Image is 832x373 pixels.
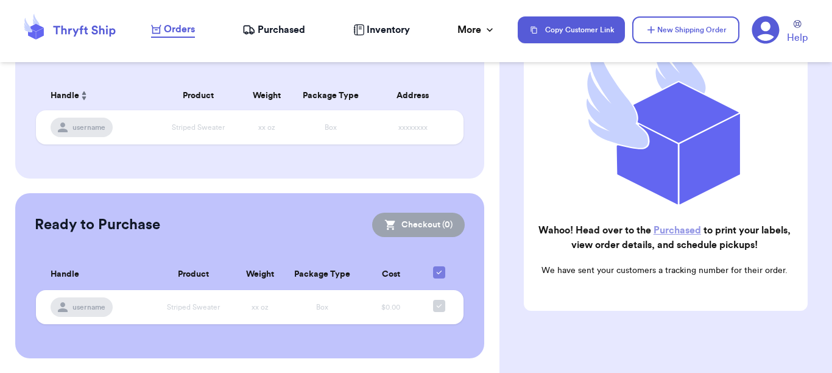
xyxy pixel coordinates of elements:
[242,23,305,37] a: Purchased
[367,23,410,37] span: Inventory
[325,124,337,131] span: Box
[360,259,422,290] th: Cost
[381,304,400,311] span: $0.00
[632,16,739,43] button: New Shipping Order
[457,23,496,37] div: More
[353,23,410,37] a: Inventory
[172,124,225,131] span: Striped Sweater
[51,268,79,281] span: Handle
[285,259,360,290] th: Package Type
[79,88,89,103] button: Sort ascending
[398,124,428,131] span: xxxxxxxx
[241,81,292,110] th: Weight
[258,124,275,131] span: xx oz
[164,22,195,37] span: Orders
[369,81,464,110] th: Address
[35,215,160,235] h2: Ready to Purchase
[316,304,328,311] span: Box
[787,30,808,45] span: Help
[235,259,285,290] th: Weight
[787,20,808,45] a: Help
[654,226,701,235] a: Purchased
[534,223,795,252] h2: Wahoo! Head over to the to print your labels, view order details, and schedule pickups!
[372,213,465,237] button: Checkout (0)
[72,123,105,132] span: username
[534,265,795,277] p: We have sent your customers a tracking number for their order.
[252,304,269,311] span: xx oz
[258,23,305,37] span: Purchased
[518,16,625,43] button: Copy Customer Link
[292,81,369,110] th: Package Type
[151,22,195,38] a: Orders
[72,302,105,312] span: username
[167,304,220,311] span: Striped Sweater
[152,259,235,290] th: Product
[51,90,79,102] span: Handle
[155,81,241,110] th: Product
